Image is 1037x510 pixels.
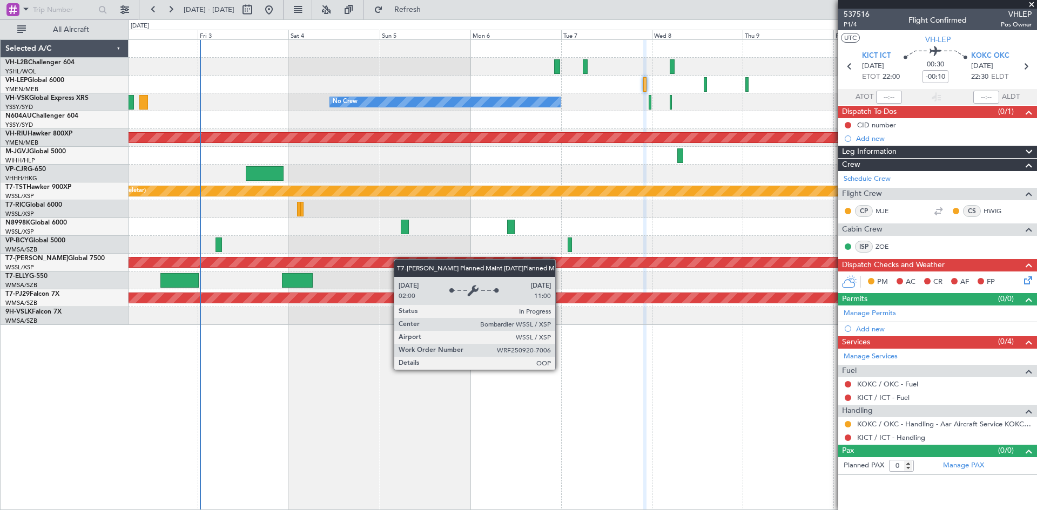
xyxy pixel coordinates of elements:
a: YSHL/WOL [5,67,36,76]
span: T7-PJ29 [5,291,30,297]
a: T7-[PERSON_NAME]Global 7500 [5,255,105,262]
span: Pax [842,445,854,457]
div: Fri 10 [833,30,924,39]
span: ALDT [1002,92,1020,103]
div: CS [963,205,981,217]
span: Flight Crew [842,188,882,200]
a: VHHH/HKG [5,174,37,182]
span: VP-CJR [5,166,28,173]
span: CR [933,277,942,288]
span: ELDT [991,72,1008,83]
span: VH-RIU [5,131,28,137]
a: WSSL/XSP [5,192,34,200]
span: N604AU [5,113,32,119]
span: VH-L2B [5,59,28,66]
a: M-JGVJGlobal 5000 [5,148,66,155]
a: 9H-VSLKFalcon 7X [5,309,62,315]
span: Permits [842,293,867,305]
span: VH-LEP [925,34,951,45]
a: WSSL/XSP [5,228,34,236]
span: Dispatch To-Dos [842,106,897,118]
div: Wed 8 [652,30,743,39]
span: [DATE] [971,61,993,72]
span: VH-VSK [5,95,29,101]
a: VH-RIUHawker 800XP [5,131,72,137]
a: WSSL/XSP [5,263,34,271]
a: KICT / ICT - Fuel [857,393,910,402]
div: CID number [857,120,896,130]
span: AF [960,277,969,288]
a: ZOE [876,242,900,251]
span: Cabin Crew [842,223,883,236]
div: Sat 4 [288,30,379,39]
div: Flight Confirmed [908,15,967,26]
span: AC [906,277,915,288]
label: Planned PAX [844,460,884,471]
span: VH-LEP [5,77,28,84]
input: Trip Number [33,2,95,18]
span: PM [877,277,888,288]
span: T7-[PERSON_NAME] [5,255,68,262]
div: Add new [856,324,1032,334]
div: Sun 5 [380,30,470,39]
div: ISP [855,241,873,253]
span: 22:30 [971,72,988,83]
a: WIHH/HLP [5,157,35,165]
a: VH-VSKGlobal Express XRS [5,95,89,101]
span: (0/4) [998,336,1014,347]
span: ETOT [862,72,880,83]
button: Refresh [369,1,434,18]
a: YMEN/MEB [5,139,38,147]
span: KICT ICT [862,51,891,62]
div: CP [855,205,873,217]
a: HWIG [984,206,1008,216]
span: (0/1) [998,106,1014,117]
a: T7-TSTHawker 900XP [5,184,71,191]
div: Thu 2 [107,30,198,39]
button: All Aircraft [12,21,117,38]
a: T7-RICGlobal 6000 [5,202,62,208]
span: T7-ELLY [5,273,29,280]
a: WMSA/SZB [5,281,37,289]
span: (0/0) [998,293,1014,304]
span: Leg Information [842,146,897,158]
span: 537516 [844,9,870,20]
a: KOKC / OKC - Handling - Aar Aircraft Service KOKC / OKC [857,419,1032,429]
span: M-JGVJ [5,148,29,155]
span: [DATE] [862,61,884,72]
span: 9H-VSLK [5,309,32,315]
div: [DATE] [131,22,149,31]
span: Services [842,336,870,349]
span: FP [987,277,995,288]
span: 00:30 [927,59,944,70]
span: ATOT [856,92,873,103]
span: T7-TST [5,184,26,191]
span: P1/4 [844,20,870,29]
a: VP-CJRG-650 [5,166,46,173]
a: N8998KGlobal 6000 [5,220,67,226]
a: WSSL/XSP [5,210,34,218]
a: Manage Services [844,351,898,362]
a: KOKC / OKC - Fuel [857,379,918,389]
span: Pos Owner [1001,20,1032,29]
a: YMEN/MEB [5,85,38,93]
a: VH-LEPGlobal 6000 [5,77,64,84]
span: VHLEP [1001,9,1032,20]
a: Schedule Crew [844,174,891,185]
a: YSSY/SYD [5,121,33,129]
span: [DATE] - [DATE] [184,5,234,15]
a: MJE [876,206,900,216]
a: T7-ELLYG-550 [5,273,48,280]
a: KICT / ICT - Handling [857,433,925,442]
a: WMSA/SZB [5,317,37,325]
a: T7-PJ29Falcon 7X [5,291,59,297]
span: N8998K [5,220,30,226]
a: Manage PAX [943,460,984,471]
div: Add new [856,134,1032,143]
span: VP-BCY [5,237,29,244]
span: Dispatch Checks and Weather [842,259,945,271]
span: (0/0) [998,445,1014,456]
div: Mon 6 [470,30,561,39]
a: WMSA/SZB [5,299,37,307]
span: Fuel [842,365,857,377]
